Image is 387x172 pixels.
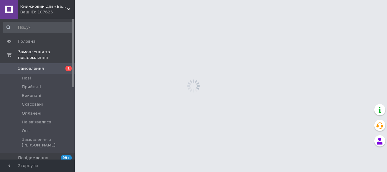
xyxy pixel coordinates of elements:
[18,49,75,60] span: Замовлення та повідомлення
[65,66,72,71] span: 1
[61,155,72,160] span: 99+
[20,9,75,15] div: Ваш ID: 107625
[22,119,51,125] span: Не зв'язалися
[22,102,43,107] span: Скасовані
[18,155,48,161] span: Повідомлення
[18,39,36,44] span: Головна
[20,4,67,9] span: Книжковий дім «Барви» — Інтернет магазин християнської книги та сувенірів
[18,66,44,71] span: Замовлення
[22,128,30,134] span: Опт
[22,111,41,116] span: Оплачені
[22,75,31,81] span: Нові
[22,93,41,98] span: Виконані
[3,22,73,33] input: Пошук
[22,84,41,90] span: Прийняті
[22,137,73,148] span: Замовлення з [PERSON_NAME]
